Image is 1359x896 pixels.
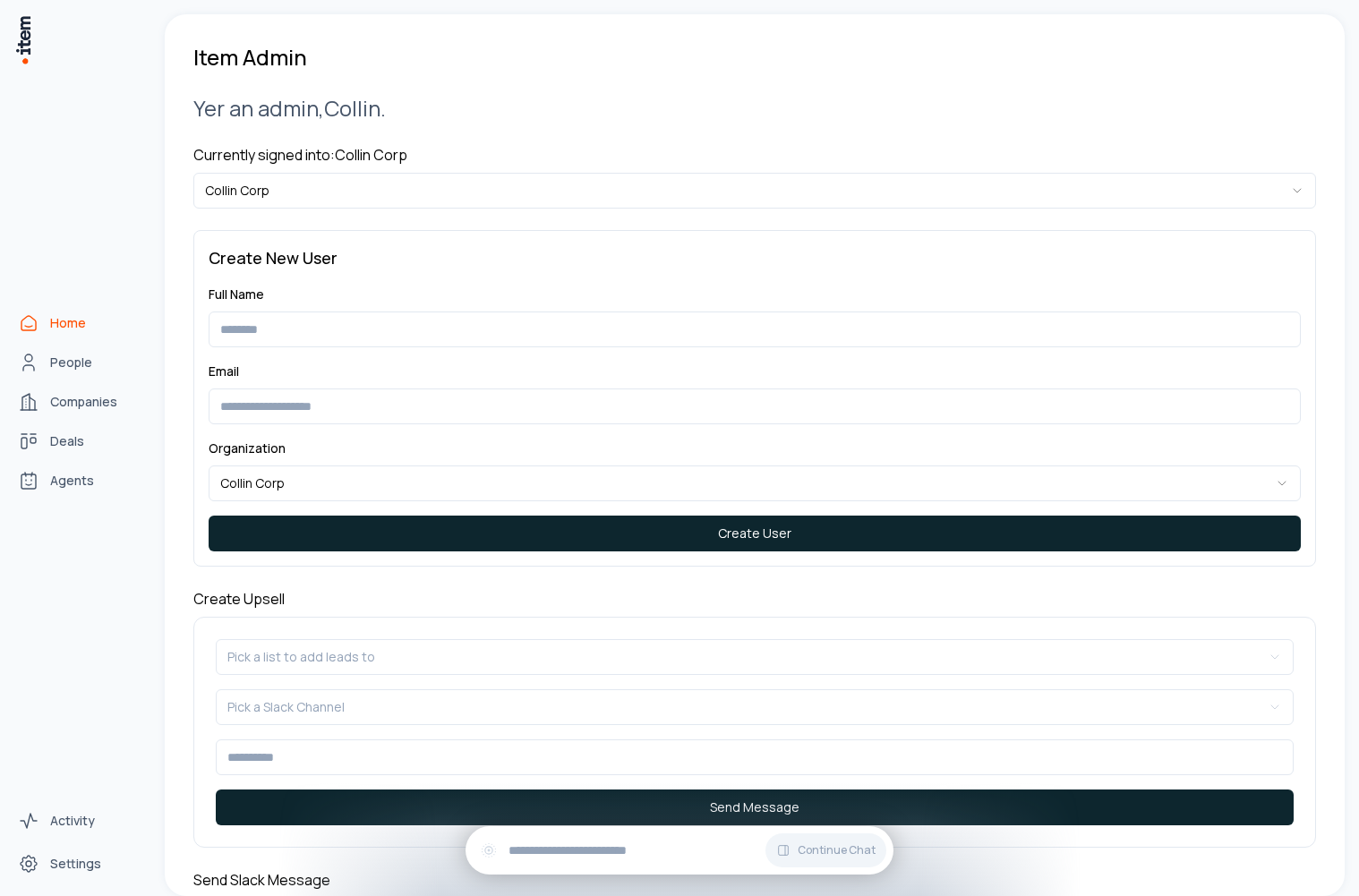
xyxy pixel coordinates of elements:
[11,423,147,459] a: Deals
[50,393,117,411] span: Companies
[50,314,86,332] span: Home
[11,384,147,420] a: Companies
[193,144,1316,166] h4: Currently signed into: Collin Corp
[11,345,147,380] a: People
[466,826,893,875] div: Continue Chat
[11,846,147,882] a: Settings
[11,463,147,499] a: Agents
[798,843,876,858] span: Continue Chat
[50,812,95,830] span: Activity
[216,789,1294,825] button: Send Message
[209,439,286,457] label: Organization
[193,93,1316,123] h2: Yer an admin, Collin .
[11,803,147,839] a: Activity
[193,869,1316,891] h4: Send Slack Message
[14,14,32,65] img: Item Brain Logo
[765,833,886,867] button: Continue Chat
[50,855,101,873] span: Settings
[11,305,147,341] a: Home
[193,43,307,72] h1: Item Admin
[209,245,1301,270] h3: Create New User
[209,286,264,303] label: Full Name
[193,588,1316,610] h4: Create Upsell
[50,354,92,371] span: People
[209,516,1301,551] button: Create User
[50,432,84,450] span: Deals
[209,363,239,380] label: Email
[50,472,94,490] span: Agents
